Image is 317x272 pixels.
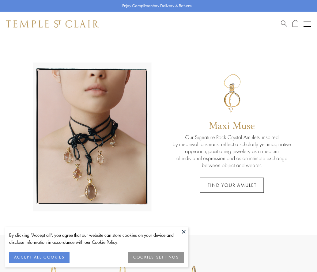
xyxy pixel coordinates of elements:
div: By clicking “Accept all”, you agree that our website can store cookies on your device and disclos... [9,232,184,246]
button: ACCEPT ALL COOKIES [9,252,70,263]
img: Temple St. Clair [6,20,99,28]
button: Open navigation [304,20,311,28]
a: Open Shopping Bag [292,20,298,28]
a: Search [281,20,287,28]
button: COOKIES SETTINGS [128,252,184,263]
p: Enjoy Complimentary Delivery & Returns [122,3,192,9]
